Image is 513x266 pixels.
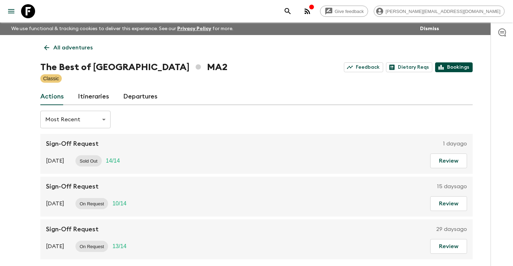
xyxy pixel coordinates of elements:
[43,75,59,82] p: Classic
[320,6,368,17] a: Give feedback
[437,182,467,191] p: 15 days ago
[430,196,467,211] button: Review
[46,139,99,148] p: Sign-Off Request
[102,155,124,166] div: Trip Fill
[443,139,467,148] p: 1 day ago
[344,62,383,72] a: Feedback
[53,43,93,52] p: All adventures
[46,157,64,165] p: [DATE]
[46,182,99,191] p: Sign-Off Request
[108,198,131,209] div: Trip Fill
[430,239,467,254] button: Review
[418,24,441,34] button: Dismiss
[4,4,18,18] button: menu
[75,201,108,206] span: On Request
[78,88,109,105] a: Itineraries
[8,22,236,35] p: We use functional & tracking cookies to deliver this experience. See our for more.
[46,225,99,233] p: Sign-Off Request
[112,242,126,251] p: 13 / 14
[281,4,295,18] button: search adventures
[46,242,64,251] p: [DATE]
[40,88,64,105] a: Actions
[374,6,505,17] div: [PERSON_NAME][EMAIL_ADDRESS][DOMAIN_NAME]
[430,154,467,168] button: Review
[382,9,504,14] span: [PERSON_NAME][EMAIL_ADDRESS][DOMAIN_NAME]
[40,110,111,129] div: Most Recent
[331,9,368,14] span: Give feedback
[40,41,96,55] a: All adventures
[46,199,64,208] p: [DATE]
[386,62,432,72] a: Dietary Reqs
[106,157,120,165] p: 14 / 14
[435,62,473,72] a: Bookings
[112,199,126,208] p: 10 / 14
[75,158,102,164] span: Sold Out
[108,241,131,252] div: Trip Fill
[75,244,108,249] span: On Request
[436,225,467,233] p: 29 days ago
[177,26,211,31] a: Privacy Policy
[123,88,158,105] a: Departures
[40,60,227,74] h1: The Best of [GEOGRAPHIC_DATA] MA2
